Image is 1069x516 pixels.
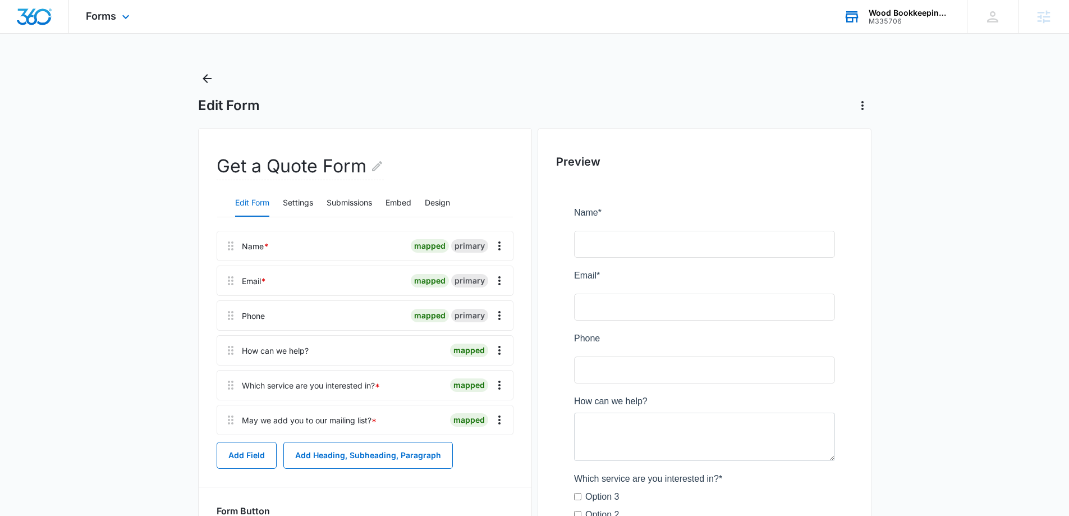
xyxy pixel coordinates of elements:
div: How can we help? [242,345,309,357]
div: Which service are you interested in? [242,380,380,391]
span: Submit [7,416,35,426]
button: Overflow Menu [490,237,508,255]
div: primary [451,274,488,287]
button: Overflow Menu [490,411,508,429]
div: account name [869,8,951,17]
button: Overflow Menu [490,272,508,290]
button: Back [198,70,216,88]
div: mapped [450,344,488,357]
button: Design [425,190,450,217]
button: Overflow Menu [490,341,508,359]
div: Email [242,275,266,287]
div: mapped [411,309,449,322]
span: Forms [86,10,116,22]
label: General Inquiry [11,320,72,334]
button: Add Field [217,442,277,469]
div: Phone [242,310,265,322]
div: mapped [411,274,449,287]
label: Option 3 [11,284,45,298]
button: Add Heading, Subheading, Paragraph [283,442,453,469]
h2: Preview [556,153,853,170]
button: Edit Form [235,190,269,217]
div: mapped [411,239,449,253]
div: mapped [450,378,488,392]
div: primary [451,309,488,322]
label: Option 2 [11,302,45,316]
button: Settings [283,190,313,217]
button: Embed [386,190,411,217]
button: Submissions [327,190,372,217]
button: Edit Form Name [370,153,384,180]
div: Name [242,240,269,252]
h1: Edit Form [198,97,260,114]
div: May we add you to our mailing list? [242,414,377,426]
button: Overflow Menu [490,376,508,394]
div: account id [869,17,951,25]
div: primary [451,239,488,253]
button: Actions [854,97,871,115]
div: mapped [450,413,488,427]
h2: Get a Quote Form [217,153,384,180]
button: Overflow Menu [490,307,508,325]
